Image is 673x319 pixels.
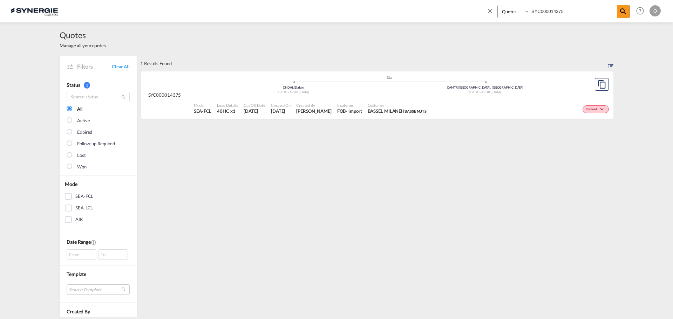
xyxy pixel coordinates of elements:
[217,108,238,114] span: 40HC x 1
[598,80,606,89] md-icon: assets/icons/custom/copyQuote.svg
[469,90,501,94] span: [GEOGRAPHIC_DATA]
[75,204,93,211] div: SEA-LCL
[278,90,309,94] span: [GEOGRAPHIC_DATA]
[368,108,427,114] span: BASSEL MILANEH BASSE NUTS
[385,76,394,79] md-icon: assets/icons/custom/ship-fill.svg
[296,103,332,108] span: Created By
[458,85,459,89] span: |
[217,103,238,108] span: Load Details
[194,108,211,114] span: SEA-FCL
[98,249,128,260] div: To
[634,5,646,17] span: Help
[75,216,83,223] div: AIR
[77,140,115,147] div: Follow-up Required
[337,108,362,114] div: FOB import
[650,5,661,16] div: O
[194,103,211,108] span: Mode
[617,5,630,18] span: icon-magnify
[619,7,627,16] md-icon: icon-magnify
[77,164,87,171] div: Won
[121,95,126,100] md-icon: icon-magnify
[141,71,613,119] div: SYC000014375 assets/icons/custom/ship-fill.svgassets/icons/custom/roll-o-plane.svgOriginDalian Ch...
[11,3,58,19] img: 1f56c880d42311ef80fc7dca854c8e59.png
[405,109,427,113] span: BASSE NUTS
[67,82,80,88] span: Status
[77,129,92,136] div: Expired
[599,108,607,111] md-icon: icon-chevron-down
[67,249,96,260] div: From
[337,108,346,114] div: FOB
[271,103,291,108] span: Created On
[112,63,130,70] a: Clear All
[595,78,609,91] button: Copy Quote
[84,82,90,89] span: 1
[368,103,427,108] span: Customer
[244,108,265,114] span: 28 Aug 2025
[486,7,494,15] md-icon: icon-close
[486,5,497,22] span: icon-close
[77,117,90,124] div: Active
[77,106,82,113] div: All
[583,105,609,113] div: Change Status Here
[271,108,291,114] span: 28 Aug 2025
[67,92,130,102] input: Search status
[67,308,90,314] span: Created By
[346,108,362,114] div: - import
[140,56,172,71] div: 1 Results Found
[77,152,86,159] div: Lost
[67,239,91,245] span: Date Range
[60,42,106,49] span: Manage all your quotes
[67,249,130,260] span: From To
[65,193,131,200] md-checkbox: SEA-FCL
[294,85,295,89] span: |
[67,271,86,277] span: Template
[296,108,332,114] span: Adriana Groposila
[608,56,613,71] div: Sort by: Created On
[447,85,523,89] span: CAMTR [GEOGRAPHIC_DATA], [GEOGRAPHIC_DATA]
[91,240,96,245] md-icon: Created On
[634,5,650,18] div: Help
[75,193,93,200] div: SEA-FCL
[65,181,77,187] span: Mode
[244,103,265,108] span: Cut Off Date
[148,92,181,98] span: SYC000014375
[283,85,304,89] span: CNDAL Dalian
[60,29,106,41] span: Quotes
[337,103,362,108] span: Incoterms
[65,204,131,211] md-checkbox: SEA-LCL
[77,63,112,70] span: Filters
[530,5,617,18] input: Enter Quotation Number
[67,82,130,89] div: Status 1
[65,216,131,223] md-checkbox: AIR
[586,107,599,112] span: Expired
